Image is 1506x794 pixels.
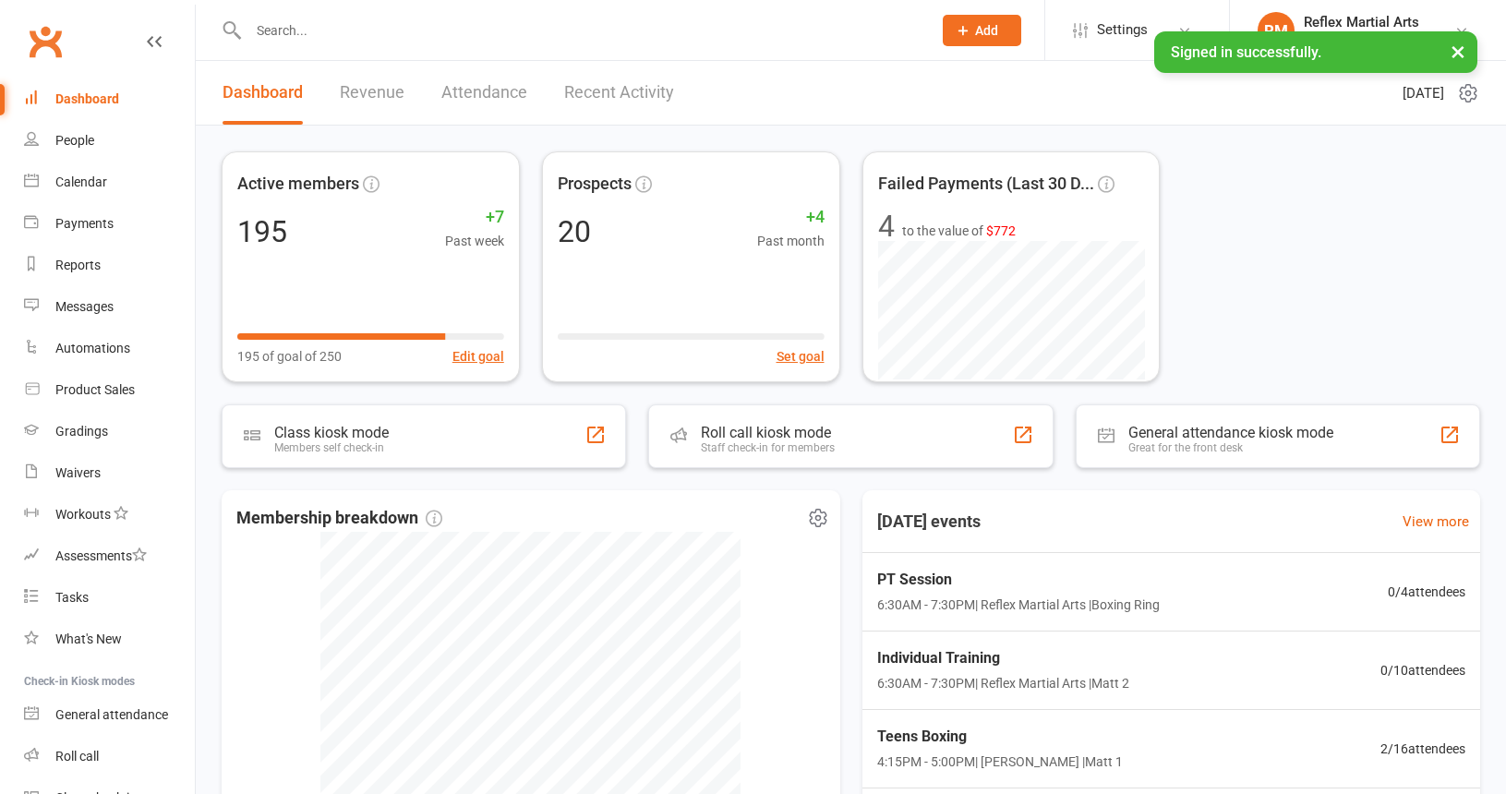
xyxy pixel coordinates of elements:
div: Staff check-in for members [701,441,835,454]
div: Workouts [55,507,111,522]
div: 4 [878,211,895,241]
div: Tasks [55,590,89,605]
button: Set goal [777,346,825,367]
a: Dashboard [24,78,195,120]
div: Great for the front desk [1128,441,1333,454]
div: What's New [55,632,122,646]
div: Assessments [55,548,147,563]
div: Dashboard [55,91,119,106]
span: to the value of [902,221,1016,241]
div: General attendance kiosk mode [1128,424,1333,441]
span: 0 / 10 attendees [1380,660,1465,680]
a: Gradings [24,411,195,452]
div: Product Sales [55,382,135,397]
span: $772 [986,223,1016,238]
span: Signed in successfully. [1171,43,1321,61]
a: Tasks [24,577,195,619]
span: 195 of goal of 250 [237,346,342,367]
div: General attendance [55,707,168,722]
span: Membership breakdown [236,505,442,532]
span: Failed Payments (Last 30 D... [878,171,1094,198]
a: Clubworx [22,18,68,65]
div: Calendar [55,174,107,189]
a: Assessments [24,535,195,577]
span: +7 [445,204,504,231]
span: PT Session [877,568,1160,592]
div: 20 [558,217,591,247]
span: Past week [445,231,504,251]
span: Prospects [558,171,632,198]
span: Teens Boxing [877,725,1123,749]
div: 195 [237,217,287,247]
a: Payments [24,203,195,245]
a: What's New [24,619,195,660]
div: Payments [55,216,114,231]
span: 6:30AM - 7:30PM | Reflex Martial Arts | Boxing Ring [877,595,1160,615]
a: Revenue [340,61,404,125]
span: Add [975,23,998,38]
div: Reports [55,258,101,272]
span: [DATE] [1403,82,1444,104]
span: 6:30AM - 7:30PM | Reflex Martial Arts | Matt 2 [877,673,1129,693]
a: Workouts [24,494,195,535]
span: 4:15PM - 5:00PM | [PERSON_NAME] | Matt 1 [877,752,1123,772]
button: × [1441,31,1475,71]
div: Reflex Martial Arts [1304,14,1419,30]
a: General attendance kiosk mode [24,694,195,736]
a: Product Sales [24,369,195,411]
span: 2 / 16 attendees [1380,739,1465,759]
a: People [24,120,195,162]
div: Roll call [55,749,99,764]
div: Class kiosk mode [274,424,389,441]
div: RM [1258,12,1295,49]
a: Calendar [24,162,195,203]
a: View more [1403,511,1469,533]
span: Past month [757,231,825,251]
a: Waivers [24,452,195,494]
button: Edit goal [452,346,504,367]
span: 0 / 4 attendees [1388,582,1465,602]
span: Active members [237,171,359,198]
span: +4 [757,204,825,231]
div: Waivers [55,465,101,480]
a: Dashboard [223,61,303,125]
span: Individual Training [877,646,1129,670]
a: Recent Activity [564,61,674,125]
div: Messages [55,299,114,314]
input: Search... [243,18,919,43]
div: Reflex Martial Arts [1304,30,1419,47]
a: Messages [24,286,195,328]
button: Add [943,15,1021,46]
a: Roll call [24,736,195,777]
div: Members self check-in [274,441,389,454]
a: Reports [24,245,195,286]
div: People [55,133,94,148]
a: Automations [24,328,195,369]
div: Gradings [55,424,108,439]
span: Settings [1097,9,1148,51]
a: Attendance [441,61,527,125]
div: Roll call kiosk mode [701,424,835,441]
h3: [DATE] events [862,505,995,538]
div: Automations [55,341,130,355]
